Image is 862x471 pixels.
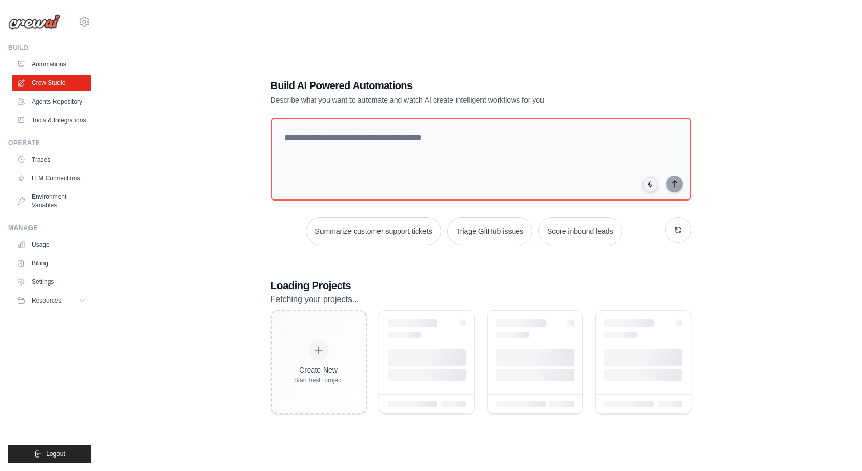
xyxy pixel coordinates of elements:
[447,217,532,245] button: Triage GitHub issues
[12,170,91,187] a: LLM Connections
[12,274,91,290] a: Settings
[12,255,91,272] a: Billing
[271,95,619,105] p: Describe what you want to automate and watch AI create intelligent workflows for you
[294,376,343,384] div: Start fresh project
[8,14,60,30] img: Logo
[8,139,91,147] div: Operate
[306,217,441,245] button: Summarize customer support tickets
[32,296,61,305] span: Resources
[294,365,343,375] div: Create New
[12,56,91,73] a: Automations
[12,75,91,91] a: Crew Studio
[538,217,622,245] button: Score inbound leads
[12,93,91,110] a: Agents Repository
[271,293,691,306] p: Fetching your projects...
[12,151,91,168] a: Traces
[8,224,91,232] div: Manage
[8,445,91,463] button: Logout
[271,78,619,93] h1: Build AI Powered Automations
[12,112,91,129] a: Tools & Integrations
[665,217,691,243] button: Get new suggestions
[46,450,65,458] span: Logout
[271,278,691,293] h3: Loading Projects
[12,189,91,213] a: Environment Variables
[12,292,91,309] button: Resources
[8,44,91,52] div: Build
[12,236,91,253] a: Usage
[642,177,658,192] button: Click to speak your automation idea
